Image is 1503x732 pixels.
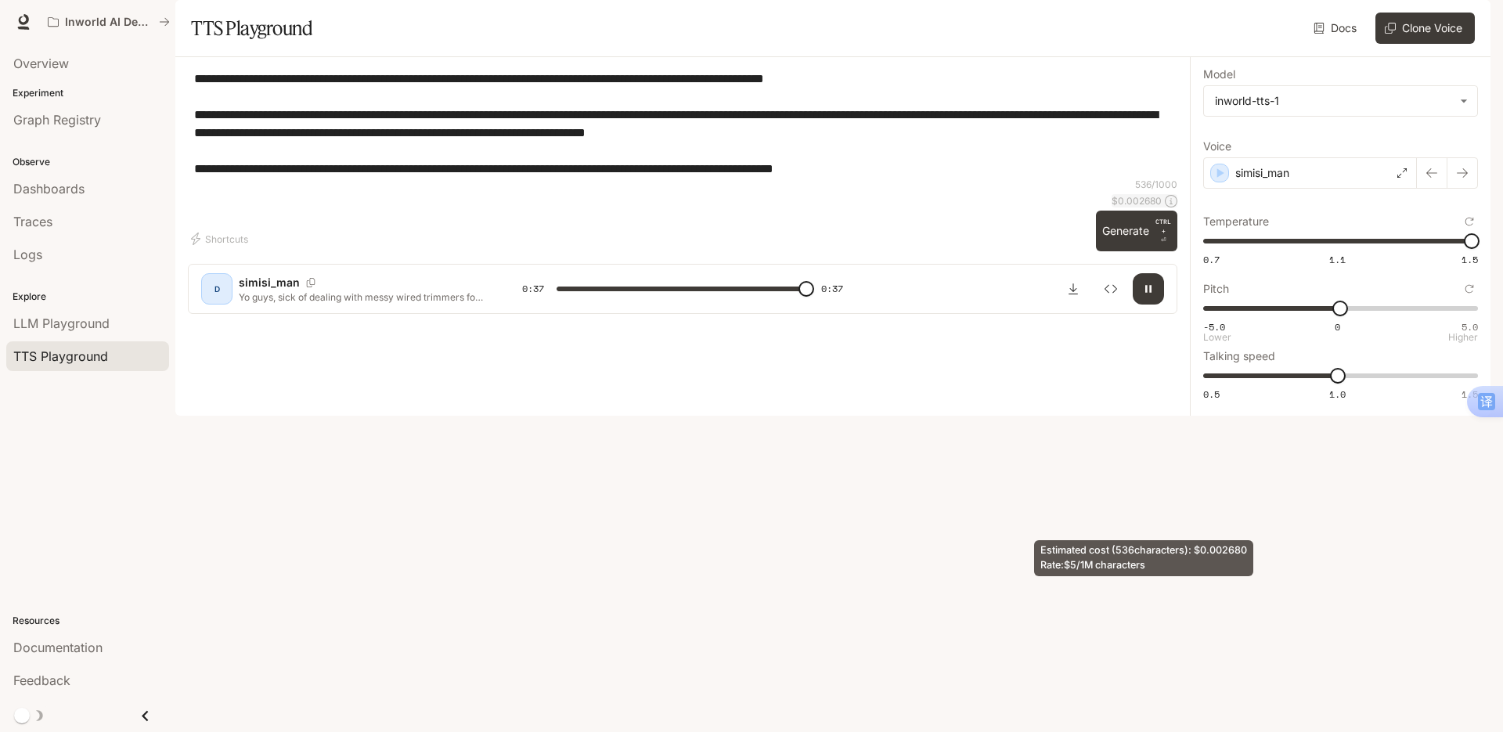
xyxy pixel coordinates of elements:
p: CTRL + [1155,217,1171,236]
p: Inworld AI Demos [65,16,153,29]
span: 1.5 [1462,253,1478,266]
p: Talking speed [1203,351,1275,362]
p: Higher [1448,333,1478,342]
span: 0:37 [821,281,843,297]
button: Copy Voice ID [300,278,322,287]
button: Download audio [1058,273,1089,305]
button: Shortcuts [188,226,254,251]
span: 0.7 [1203,253,1220,266]
a: Docs [1310,13,1363,44]
button: All workspaces [41,6,177,38]
span: 0 [1335,320,1340,334]
span: 1.1 [1329,253,1346,266]
p: ⏎ [1155,217,1171,245]
span: -5.0 [1203,320,1225,334]
p: Yo guys, sick of dealing with messy wired trimmers for your [PERSON_NAME]? Check this out—totally... [239,290,485,304]
div: inworld-tts-1 [1215,93,1452,109]
button: Reset to default [1461,280,1478,297]
span: 1.5 [1462,388,1478,401]
button: Reset to default [1461,213,1478,230]
span: 0.5 [1203,388,1220,401]
p: Voice [1203,141,1231,152]
div: Estimated cost ( 536 characters): $ 0.002680 Rate: $5/1M characters [1034,540,1253,576]
h1: TTS Playground [191,13,312,44]
p: Lower [1203,333,1231,342]
button: Clone Voice [1375,13,1475,44]
span: 5.0 [1462,320,1478,334]
p: Pitch [1203,283,1229,294]
button: GenerateCTRL +⏎ [1096,211,1177,251]
div: D [204,276,229,301]
p: Model [1203,69,1235,80]
p: Temperature [1203,216,1269,227]
p: simisi_man [1235,165,1289,181]
p: simisi_man [239,275,300,290]
button: Inspect [1095,273,1126,305]
p: 536 / 1000 [1135,178,1177,191]
span: 0:37 [522,281,544,297]
span: 1.0 [1329,388,1346,401]
div: inworld-tts-1 [1204,86,1477,116]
